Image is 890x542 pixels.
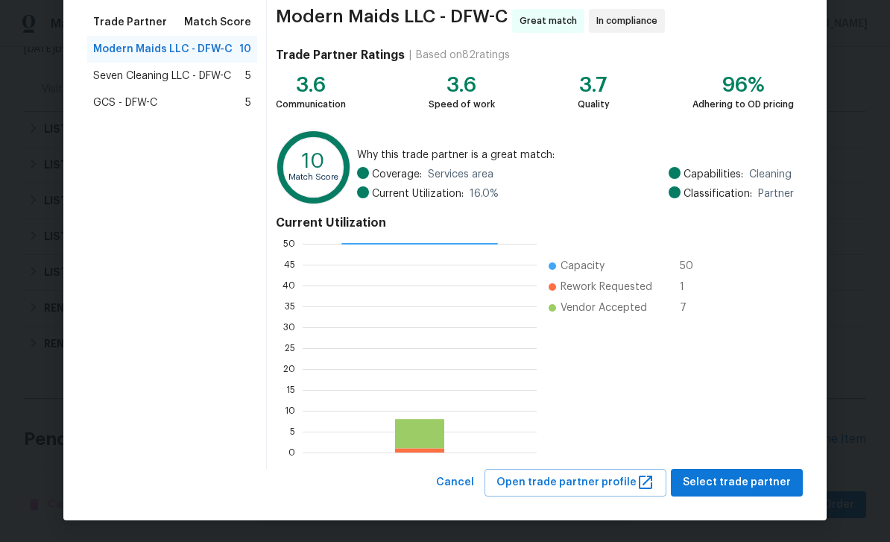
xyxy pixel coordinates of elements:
text: 35 [285,302,295,311]
text: 0 [288,448,295,457]
div: Quality [578,97,610,112]
text: 45 [284,260,295,269]
button: Select trade partner [671,469,803,497]
span: Classification: [684,186,752,201]
text: 10 [285,406,295,415]
span: Match Score [184,15,251,30]
span: Services area [428,167,493,182]
span: GCS - DFW-C [93,95,157,110]
span: Capacity [561,259,605,274]
span: 16.0 % [470,186,499,201]
span: Current Utilization: [372,186,464,201]
text: 25 [285,344,295,353]
span: Cleaning [749,167,792,182]
div: 96% [692,78,794,92]
span: Partner [758,186,794,201]
text: 5 [290,427,295,436]
div: 3.7 [578,78,610,92]
span: Coverage: [372,167,422,182]
span: 50 [680,259,704,274]
span: 5 [245,69,251,83]
span: Cancel [436,473,474,492]
span: Why this trade partner is a great match: [357,148,794,163]
text: 50 [283,239,295,248]
text: Match Score [288,173,338,181]
span: Modern Maids LLC - DFW-C [276,9,508,33]
div: Communication [276,97,346,112]
text: 40 [283,281,295,290]
span: Vendor Accepted [561,300,647,315]
text: 10 [302,151,325,171]
span: In compliance [596,13,663,28]
span: 10 [239,42,251,57]
span: Open trade partner profile [496,473,654,492]
button: Open trade partner profile [485,469,666,497]
span: Select trade partner [683,473,791,492]
div: Speed of work [429,97,495,112]
div: 3.6 [276,78,346,92]
span: Modern Maids LLC - DFW-C [93,42,233,57]
div: Based on 82 ratings [416,48,510,63]
text: 20 [283,365,295,374]
span: 5 [245,95,251,110]
text: 15 [286,385,295,394]
text: 30 [283,323,295,332]
span: Great match [520,13,583,28]
span: Seven Cleaning LLC - DFW-C [93,69,231,83]
h4: Current Utilization [276,215,794,230]
h4: Trade Partner Ratings [276,48,405,63]
span: 1 [680,280,704,294]
span: Trade Partner [93,15,167,30]
div: 3.6 [429,78,495,92]
div: Adhering to OD pricing [692,97,794,112]
span: Rework Requested [561,280,652,294]
span: Capabilities: [684,167,743,182]
div: | [405,48,416,63]
span: 7 [680,300,704,315]
button: Cancel [430,469,480,497]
